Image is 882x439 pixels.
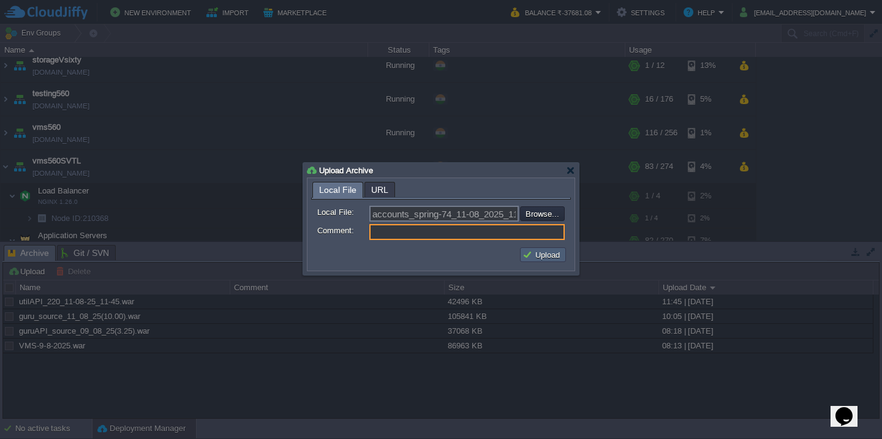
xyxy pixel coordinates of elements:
[319,166,373,175] span: Upload Archive
[319,182,356,198] span: Local File
[522,249,563,260] button: Upload
[317,206,368,219] label: Local File:
[831,390,870,427] iframe: chat widget
[371,182,388,197] span: URL
[317,224,368,237] label: Comment:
